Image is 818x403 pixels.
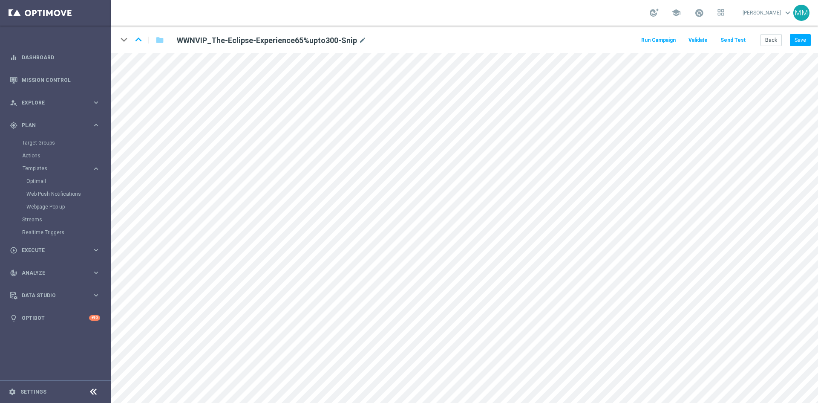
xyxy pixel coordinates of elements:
a: Mission Control [22,69,100,91]
i: keyboard_arrow_right [92,121,100,129]
div: MM [793,5,809,21]
button: gps_fixed Plan keyboard_arrow_right [9,122,101,129]
a: Settings [20,389,46,394]
div: Web Push Notifications [26,188,110,200]
div: Plan [10,122,92,129]
button: Data Studio keyboard_arrow_right [9,292,101,299]
i: folder [156,35,164,45]
span: Execute [22,248,92,253]
span: Explore [22,100,92,105]
span: school [671,8,681,17]
a: Webpage Pop-up [26,203,89,210]
button: lightbulb Optibot +10 [9,315,101,322]
a: Web Push Notifications [26,191,89,197]
button: Templates keyboard_arrow_right [22,165,101,172]
button: Back [760,34,782,46]
div: Data Studio [10,292,92,299]
a: Target Groups [22,139,89,146]
i: mode_edit [359,35,366,46]
div: Webpage Pop-up [26,200,110,213]
div: Mission Control [10,69,100,91]
div: Optibot [10,307,100,329]
div: +10 [89,315,100,321]
button: Send Test [719,35,747,46]
button: person_search Explore keyboard_arrow_right [9,99,101,106]
button: track_changes Analyze keyboard_arrow_right [9,270,101,276]
button: Save [790,34,811,46]
span: Templates [23,166,84,171]
div: Optimail [26,175,110,188]
i: lightbulb [10,314,17,322]
div: Target Groups [22,136,110,149]
button: Validate [687,35,709,46]
a: Streams [22,216,89,223]
a: Optibot [22,307,89,329]
button: Mission Control [9,77,101,84]
i: keyboard_arrow_right [92,246,100,254]
div: Execute [10,246,92,254]
div: Actions [22,149,110,162]
button: equalizer Dashboard [9,54,101,61]
a: Realtime Triggers [22,229,89,236]
i: settings [9,388,16,396]
i: keyboard_arrow_right [92,291,100,299]
h2: WWNVIP_The-Eclipse-Experience65%upto300-Snip [177,35,357,46]
span: Analyze [22,270,92,275]
span: Plan [22,123,92,128]
a: Optimail [26,178,89,185]
i: gps_fixed [10,122,17,129]
div: Dashboard [10,46,100,69]
i: equalizer [10,54,17,61]
button: Run Campaign [640,35,677,46]
span: Validate [688,37,708,43]
i: keyboard_arrow_right [92,165,100,173]
button: play_circle_outline Execute keyboard_arrow_right [9,247,101,254]
span: Data Studio [22,293,92,298]
div: Streams [22,213,110,226]
a: Dashboard [22,46,100,69]
a: [PERSON_NAME]keyboard_arrow_down [742,6,793,19]
div: Analyze [10,269,92,277]
i: person_search [10,99,17,107]
a: Actions [22,152,89,159]
i: keyboard_arrow_up [132,33,145,46]
i: keyboard_arrow_right [92,99,100,107]
span: keyboard_arrow_down [783,8,792,17]
div: Templates [22,162,110,213]
div: Templates [23,166,92,171]
div: Explore [10,99,92,107]
i: play_circle_outline [10,246,17,254]
i: track_changes [10,269,17,277]
i: keyboard_arrow_right [92,269,100,277]
div: Realtime Triggers [22,226,110,239]
button: folder [155,33,165,47]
